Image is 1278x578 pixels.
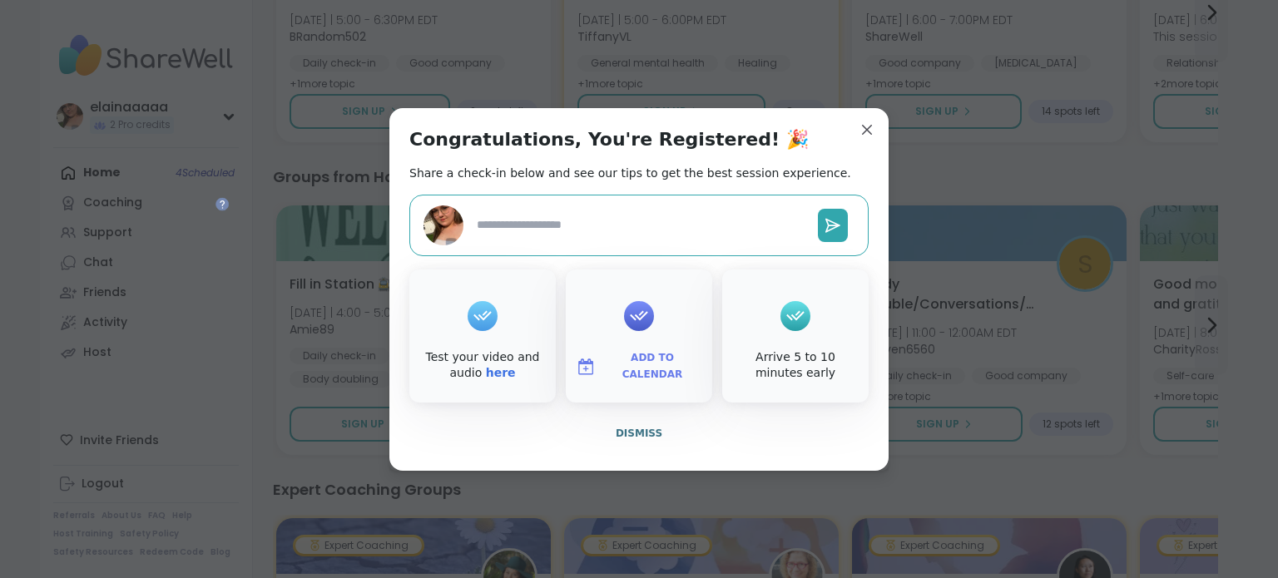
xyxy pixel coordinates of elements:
div: Test your video and audio [413,349,552,382]
span: Dismiss [616,427,662,439]
iframe: Spotlight [215,197,229,210]
h2: Share a check-in below and see our tips to get the best session experience. [409,165,851,181]
span: Add to Calendar [602,350,702,383]
a: here [486,366,516,379]
button: Dismiss [409,416,869,451]
img: ShareWell Logomark [576,357,596,377]
div: Arrive 5 to 10 minutes early [726,349,865,382]
button: Add to Calendar [569,349,709,384]
img: elainaaaaa [424,205,463,245]
h1: Congratulations, You're Registered! 🎉 [409,128,809,151]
